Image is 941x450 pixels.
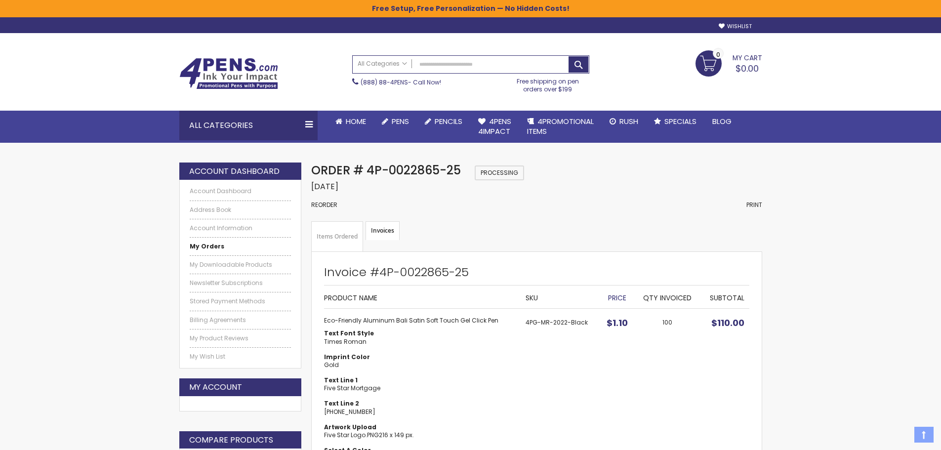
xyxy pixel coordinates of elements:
[712,116,732,126] span: Blog
[704,111,739,132] a: Blog
[736,62,759,75] span: $0.00
[190,279,291,287] a: Newsletter Subscriptions
[179,111,318,140] div: All Categories
[311,181,338,192] span: [DATE]
[361,78,441,86] span: - Call Now!
[636,286,698,308] th: Qty Invoiced
[719,23,752,30] a: Wishlist
[324,408,516,416] dd: [PHONE_NUMBER]
[914,427,934,443] a: Top
[190,316,291,324] a: Billing Agreements
[189,435,273,446] strong: Compare Products
[716,50,720,59] span: 0
[190,206,291,214] a: Address Book
[190,261,291,269] a: My Downloadable Products
[417,111,470,132] a: Pencils
[646,111,704,132] a: Specials
[619,116,638,126] span: Rush
[598,286,636,308] th: Price
[179,58,278,89] img: 4Pens Custom Pens and Promotional Products
[324,286,521,308] th: Product Name
[374,111,417,132] a: Pens
[527,116,594,136] span: 4PROMOTIONAL ITEMS
[746,201,762,209] span: Print
[711,317,744,329] span: $110.00
[664,116,696,126] span: Specials
[366,221,400,240] strong: Invoices
[324,264,469,280] strong: Invoice #4P-0022865-25
[189,166,280,177] strong: Account Dashboard
[324,329,516,337] dt: Text Font Style
[190,353,291,361] a: My Wish List
[696,50,762,75] a: $0.00 0
[521,286,598,308] th: SKU
[470,111,519,143] a: 4Pens4impact
[346,116,366,126] span: Home
[311,201,337,209] a: Reorder
[324,353,516,361] dt: Imprint Color
[435,116,462,126] span: Pencils
[327,111,374,132] a: Home
[189,382,242,393] strong: My Account
[190,187,291,195] a: Account Dashboard
[190,243,291,250] a: My Orders
[353,56,412,72] a: All Categories
[324,431,516,439] dd: 216 x 149 px.
[324,376,516,384] dt: Text Line 1
[190,242,224,250] strong: My Orders
[324,338,516,346] dd: Times Roman
[311,162,461,178] span: Order # 4P-0022865-25
[662,318,672,327] span: 100
[519,111,602,143] a: 4PROMOTIONALITEMS
[361,78,408,86] a: (888) 88-4PENS
[324,317,516,325] strong: Eco-Friendly Aluminum Bali Satin Soft Touch Gel Click Pen
[311,221,363,252] a: Items Ordered
[602,111,646,132] a: Rush
[392,116,409,126] span: Pens
[190,297,291,305] a: Stored Payment Methods
[478,116,511,136] span: 4Pens 4impact
[698,286,749,308] th: Subtotal
[190,334,291,342] a: My Product Reviews
[324,423,516,431] dt: Artwork Upload
[746,201,762,209] a: Print
[324,361,516,369] dd: Gold
[324,431,379,439] a: Five Star Logo.PNG
[358,60,407,68] span: All Categories
[190,224,291,232] a: Account Information
[475,165,524,180] span: Processing
[324,384,516,392] dd: Five Star Mortgage
[506,74,589,93] div: Free shipping on pen orders over $199
[324,400,516,408] dt: Text Line 2
[607,317,628,329] span: $1.10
